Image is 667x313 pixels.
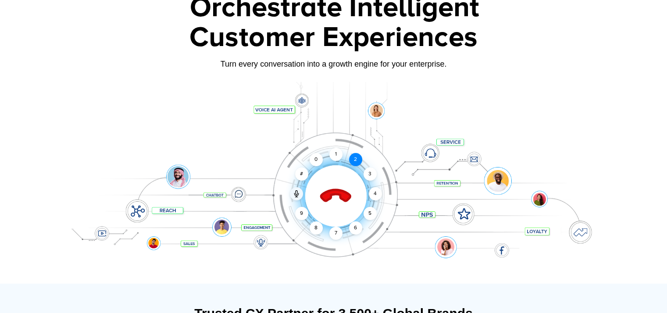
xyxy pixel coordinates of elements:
div: 8 [310,221,323,235]
div: 3 [363,167,376,181]
div: 5 [363,207,376,220]
div: 4 [369,187,382,200]
div: Customer Experiences [60,17,608,59]
div: # [295,167,308,181]
div: 7 [329,227,342,240]
div: 2 [349,153,362,166]
div: 0 [310,153,323,166]
div: 9 [295,207,308,220]
div: 6 [349,221,362,235]
div: Turn every conversation into a growth engine for your enterprise. [60,59,608,69]
div: 1 [329,148,342,161]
